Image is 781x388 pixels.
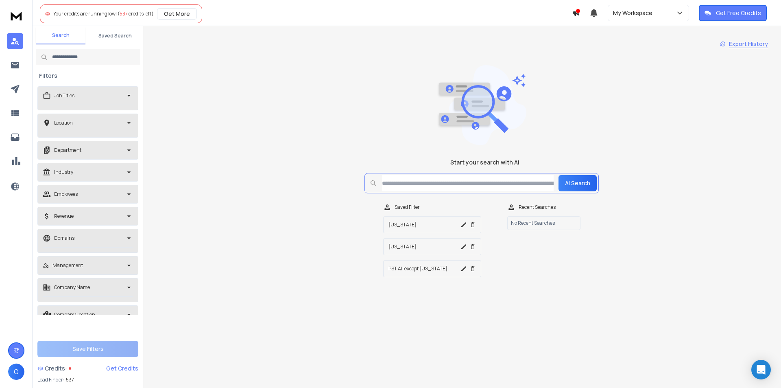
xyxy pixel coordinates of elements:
p: Revenue [54,213,74,219]
h3: Filters [36,72,61,80]
p: No Recent Searches [507,216,580,230]
p: [US_STATE] [388,221,417,228]
span: Credits: [45,364,67,373]
h1: Start your search with AI [450,158,519,167]
p: Company Name [54,284,90,291]
button: Saved Search [90,28,140,44]
p: Department [54,147,81,153]
a: Export History [713,36,774,52]
p: Industry [54,169,73,175]
img: logo [8,8,24,23]
button: [US_STATE] [383,216,481,233]
p: Employees [54,191,78,197]
button: AI Search [558,175,597,191]
p: Management [52,262,83,269]
button: Search [36,27,85,44]
p: [US_STATE] [388,243,417,250]
span: 537 [66,377,74,383]
img: image [437,65,526,145]
p: Job Titles [54,92,74,99]
button: Get More [157,8,197,20]
button: [US_STATE] [383,238,481,255]
p: Location [54,120,73,126]
div: Open Intercom Messenger [751,360,771,379]
p: Domains [54,235,74,241]
span: Your credits are running low! [53,10,117,17]
p: Lead Finder: [37,377,64,383]
a: Credits:Get Credits [37,360,138,377]
div: Get Credits [106,364,138,373]
button: O [8,364,24,380]
p: Get Free Credits [716,9,761,17]
button: Get Free Credits [699,5,767,21]
p: Recent Searches [519,204,556,210]
span: ( credits left) [118,10,154,17]
button: PST All except [US_STATE] [383,260,481,277]
p: Saved Filter [395,204,420,210]
p: Company Location [54,311,95,318]
p: PST All except [US_STATE] [388,265,447,272]
span: 537 [120,10,128,17]
p: My Workspace [613,9,656,17]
